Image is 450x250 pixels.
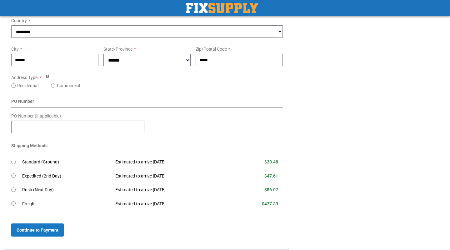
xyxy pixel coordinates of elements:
[111,169,231,183] td: Estimated to arrive [DATE]
[22,183,111,197] td: Rush (Next Day)
[264,173,278,178] span: $47.61
[17,227,58,232] span: Continue to Payment
[57,82,80,89] label: Commercial
[11,223,64,237] button: Continue to Payment
[186,3,258,13] a: store logo
[196,47,227,52] span: Zip/Postal Code
[11,47,19,52] span: City
[186,3,258,13] img: Fix Industrial Supply
[264,187,278,192] span: $86.07
[111,197,231,211] td: Estimated to arrive [DATE]
[11,113,61,118] span: PO Number (if applicable)
[11,18,27,23] span: Country
[17,82,38,89] label: Residential
[11,142,283,152] div: Shipping Methods
[103,47,132,52] span: State/Province
[22,155,111,169] td: Standard (Ground)
[111,155,231,169] td: Estimated to arrive [DATE]
[262,201,278,206] span: $427.33
[22,197,111,211] td: Freight
[22,169,111,183] td: Expedited (2nd Day)
[11,75,37,80] span: Address Type
[264,159,278,164] span: $20.48
[11,98,283,108] div: PO Number
[111,183,231,197] td: Estimated to arrive [DATE]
